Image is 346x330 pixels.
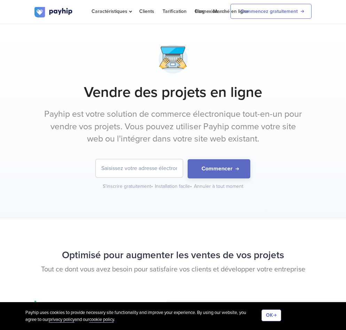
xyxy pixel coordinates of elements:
div: Annuler à tout moment [194,183,243,190]
button: OK [261,309,281,321]
div: Installation facile [155,183,192,190]
a: privacy policy [49,317,74,323]
span: • [151,183,153,189]
button: Commencer [188,159,250,178]
div: S'inscrire gratuitement [103,183,154,190]
h1: Vendre des projets en ligne [34,84,311,101]
span: • [190,183,192,189]
a: Créez une belle boutique Les clients auront une superbe expérience, qu'ils soient sur mobile, tab... [34,301,174,329]
img: logo.svg [34,7,73,17]
span: Caractéristiques [92,8,131,14]
div: Payhip uses cookies to provide necessary site functionality and improve your experience. By using... [25,309,261,323]
img: macbook-typing-2-hej2fsgvy3lux6ii1y2exr.png [156,41,191,77]
p: Payhip est votre solution de commerce électronique tout-en-un pour vendre vos projets. Vous pouve... [42,108,304,145]
a: cookie policy [89,317,114,323]
a: Commencez gratuitement [230,4,312,19]
h2: Optimisé pour augmenter les ventes de vos projets [34,246,311,264]
p: Tout ce dont vous avez besoin pour satisfaire vos clients et développer votre entreprise [34,264,311,275]
input: Saisissez votre adresse électronique [96,159,183,177]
